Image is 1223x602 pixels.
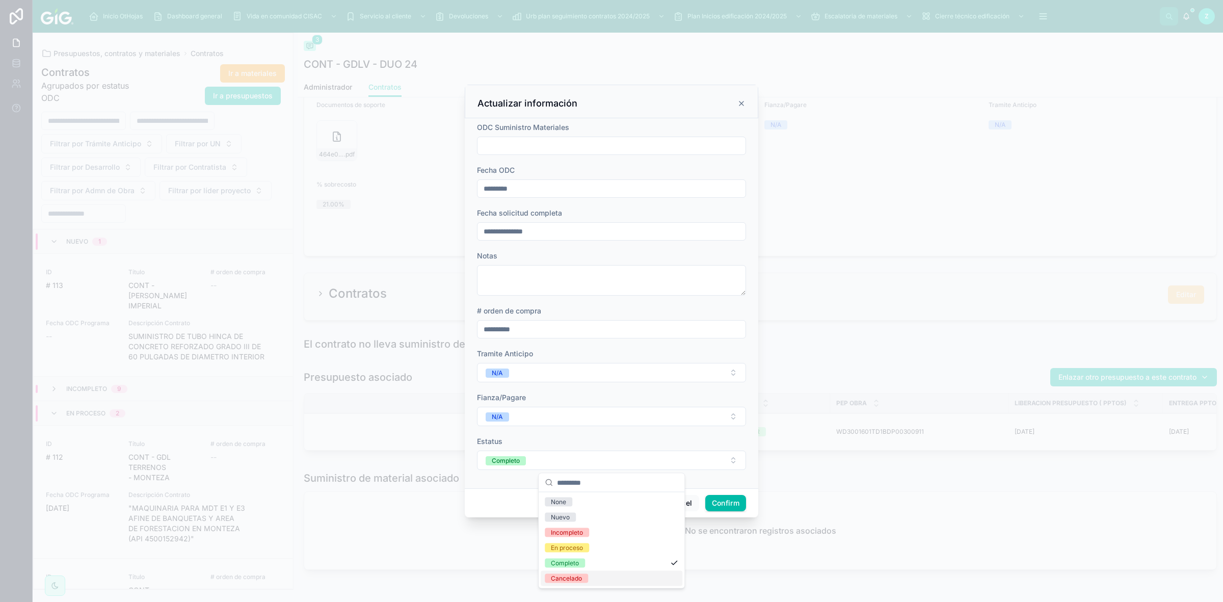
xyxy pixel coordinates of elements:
div: En proceso [551,543,583,553]
button: Confirm [705,495,746,511]
span: # orden de compra [477,306,541,315]
span: Fianza/Pagare [477,393,526,402]
button: Select Button [477,451,746,470]
span: Estatus [477,437,502,446]
span: Notas [477,251,497,260]
span: ODC Suministro Materiales [477,123,569,132]
span: Fecha solicitud completa [477,208,562,217]
span: Fecha ODC [477,166,515,174]
div: N/A [492,369,503,378]
div: Suggestions [539,492,684,588]
div: Incompleto [551,528,583,537]
div: Cancelado [551,574,582,583]
button: Select Button [477,363,746,382]
div: Nuevo [551,513,570,522]
div: N/A [492,412,503,422]
h3: Actualizar información [477,97,577,110]
div: None [551,498,566,507]
span: Tramite Anticipo [477,349,533,358]
div: Completo [551,559,579,568]
div: Completo [492,456,520,465]
button: Select Button [477,407,746,426]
